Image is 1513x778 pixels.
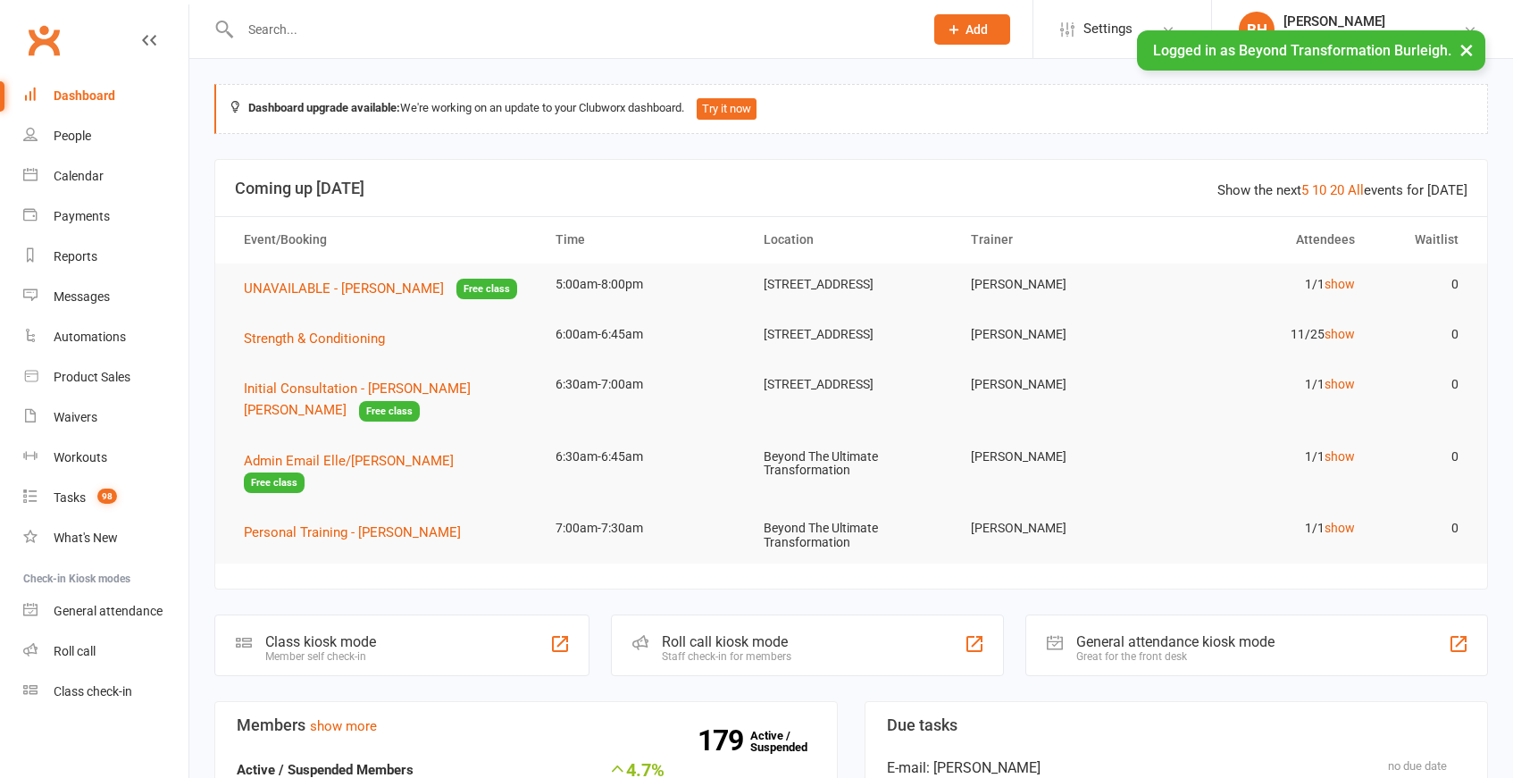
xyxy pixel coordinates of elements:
[1325,377,1355,391] a: show
[955,436,1163,478] td: [PERSON_NAME]
[23,116,188,156] a: People
[228,217,539,263] th: Event/Booking
[748,436,956,492] td: Beyond The Ultimate Transformation
[237,762,414,778] strong: Active / Suspended Members
[23,76,188,116] a: Dashboard
[1153,42,1451,59] span: Logged in as Beyond Transformation Burleigh.
[533,372,876,428] div: This event does not require an active membership to book, and prospects and cancelled members may...
[23,632,188,672] a: Roll call
[1330,182,1344,198] a: 20
[1325,521,1355,535] a: show
[54,410,97,424] div: Waivers
[955,314,1163,356] td: [PERSON_NAME]
[54,684,132,699] div: Class check-in
[1163,314,1371,356] td: 11/25
[54,644,96,658] div: Roll call
[1076,633,1275,650] div: General attendance kiosk mode
[1371,314,1475,356] td: 0
[235,180,1467,197] h3: Coming up [DATE]
[310,718,377,734] a: show more
[1083,9,1133,49] span: Settings
[662,633,791,650] div: Roll call kiosk mode
[23,156,188,197] a: Calendar
[1371,264,1475,305] td: 0
[456,279,517,299] span: Free class
[237,716,815,734] h3: Members
[1325,327,1355,341] a: show
[539,314,748,356] td: 6:00am-6:45am
[1312,182,1326,198] a: 10
[887,716,1466,734] h3: Due tasks
[359,401,420,422] span: Free class
[539,507,748,549] td: 7:00am-7:30am
[1163,436,1371,478] td: 1/1
[23,438,188,478] a: Workouts
[887,759,1466,776] div: E-mail
[244,473,305,493] span: Free class
[23,357,188,397] a: Product Sales
[1283,29,1463,46] div: Beyond Transformation Burleigh
[54,249,97,264] div: Reports
[23,397,188,438] a: Waivers
[1163,217,1371,263] th: Attendees
[926,759,1041,776] span: : [PERSON_NAME]
[54,531,118,545] div: What's New
[54,330,126,344] div: Automations
[1163,507,1371,549] td: 1/1
[23,317,188,357] a: Automations
[23,197,188,237] a: Payments
[1348,182,1364,198] a: All
[1371,217,1475,263] th: Waitlist
[1450,30,1483,69] button: ×
[1371,364,1475,406] td: 0
[244,378,523,422] button: Initial Consultation - [PERSON_NAME] [PERSON_NAME]Free class
[54,88,115,103] div: Dashboard
[244,453,454,469] span: Admin Email Elle/[PERSON_NAME]
[244,522,473,543] button: Personal Training - [PERSON_NAME]
[662,650,791,663] div: Staff check-in for members
[539,364,748,406] td: 6:30am-7:00am
[1076,650,1275,663] div: Great for the front desk
[965,22,988,37] span: Add
[1371,436,1475,478] td: 0
[697,98,756,120] button: Try it now
[54,604,163,618] div: General attendance
[21,18,66,63] a: Clubworx
[1301,182,1308,198] a: 5
[1283,13,1463,29] div: [PERSON_NAME]
[244,381,471,418] span: Initial Consultation - [PERSON_NAME] [PERSON_NAME]
[539,217,748,263] th: Time
[54,370,130,384] div: Product Sales
[23,591,188,632] a: General attendance kiosk mode
[23,672,188,712] a: Class kiosk mode
[1163,264,1371,305] td: 1/1
[748,314,956,356] td: [STREET_ADDRESS]
[23,277,188,317] a: Messages
[244,524,461,540] span: Personal Training - [PERSON_NAME]
[235,17,911,42] input: Search...
[244,328,397,349] button: Strength & Conditioning
[539,264,748,305] td: 5:00am-8:00pm
[539,436,748,478] td: 6:30am-6:45am
[1239,12,1275,47] div: BH
[955,264,1163,305] td: [PERSON_NAME]
[248,101,400,114] strong: Dashboard upgrade available:
[265,650,376,663] div: Member self check-in
[698,727,750,754] strong: 179
[934,14,1010,45] button: Add
[1325,277,1355,291] a: show
[1163,364,1371,406] td: 1/1
[244,450,523,494] button: Admin Email Elle/[PERSON_NAME]Free class
[54,490,86,505] div: Tasks
[748,264,956,305] td: [STREET_ADDRESS]
[748,507,956,564] td: Beyond The Ultimate Transformation
[23,518,188,558] a: What's New
[214,84,1488,134] div: We're working on an update to your Clubworx dashboard.
[265,633,376,650] div: Class kiosk mode
[23,478,188,518] a: Tasks 98
[23,237,188,277] a: Reports
[1217,180,1467,201] div: Show the next events for [DATE]
[244,330,385,347] span: Strength & Conditioning
[1325,449,1355,464] a: show
[955,364,1163,406] td: [PERSON_NAME]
